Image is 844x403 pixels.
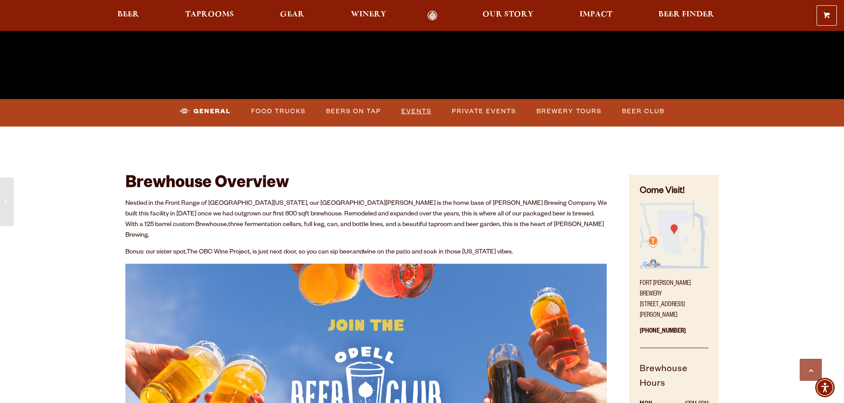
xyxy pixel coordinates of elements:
a: Gear [274,11,310,21]
a: Taprooms [179,11,240,21]
span: Our Story [482,11,533,18]
a: Impact [574,11,618,21]
span: Gear [280,11,304,18]
h2: Brewhouse Overview [125,175,607,194]
a: Beer Club [618,101,668,122]
a: Our Story [477,11,539,21]
a: Private Events [448,101,520,122]
img: Small thumbnail of location on map [640,200,708,268]
a: Food Trucks [248,101,309,122]
div: Accessibility Menu [815,378,835,397]
a: Find on Google Maps (opens in a new window) [640,264,708,271]
span: Beer [117,11,139,18]
a: Winery [345,11,392,21]
a: Beers on Tap [323,101,385,122]
a: The OBC Wine Project [187,249,250,256]
p: Bonus: our sister spot, , is just next door, so you can sip beer wine on the patio and soak in th... [125,247,607,258]
span: Impact [580,11,612,18]
a: Brewery Tours [533,101,605,122]
a: Scroll to top [800,359,822,381]
a: Beer [112,11,145,21]
a: Events [398,101,435,122]
span: Beer Finder [658,11,714,18]
p: Nestled in the Front Range of [GEOGRAPHIC_DATA][US_STATE], our [GEOGRAPHIC_DATA][PERSON_NAME] is ... [125,199,607,241]
h4: Come Visit! [640,185,708,198]
span: Winery [351,11,386,18]
p: Fort [PERSON_NAME] Brewery [STREET_ADDRESS][PERSON_NAME] [640,273,708,321]
p: [PHONE_NUMBER] [640,321,708,348]
a: Odell Home [416,11,449,21]
a: General [176,101,234,122]
h5: Brewhouse Hours [640,363,708,399]
a: Beer Finder [653,11,720,21]
em: and [352,249,363,256]
span: three fermentation cellars, full keg, can, and bottle lines, and a beautiful taproom and beer gar... [125,222,604,239]
span: Taprooms [185,11,234,18]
